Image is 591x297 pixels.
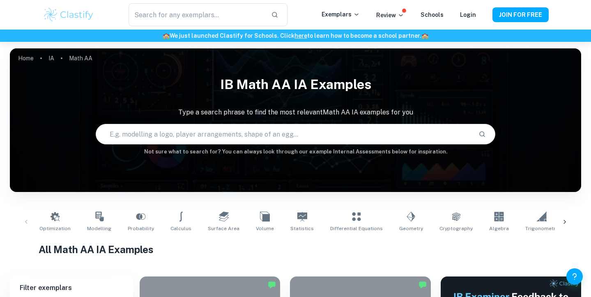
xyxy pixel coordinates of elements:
img: Clastify logo [43,7,95,23]
a: Login [460,11,476,18]
a: Home [18,53,34,64]
span: Algebra [489,225,509,232]
span: Geometry [399,225,423,232]
a: Schools [421,11,444,18]
span: Surface Area [208,225,239,232]
h1: IB Math AA IA examples [10,71,581,98]
img: Marked [268,281,276,289]
img: Marked [419,281,427,289]
span: Probability [128,225,154,232]
input: Search for any exemplars... [129,3,264,26]
h6: We just launched Clastify for Schools. Click to learn how to become a school partner. [2,31,589,40]
p: Review [376,11,404,20]
a: here [294,32,307,39]
button: JOIN FOR FREE [492,7,549,22]
span: Modelling [87,225,111,232]
p: Math AA [69,54,92,63]
p: Exemplars [322,10,360,19]
span: 🏫 [163,32,170,39]
span: Statistics [290,225,314,232]
h6: Not sure what to search for? You can always look through our example Internal Assessments below f... [10,148,581,156]
span: Calculus [170,225,191,232]
button: Help and Feedback [566,268,583,285]
a: IA [48,53,54,64]
span: Differential Equations [330,225,383,232]
span: Volume [256,225,274,232]
span: Optimization [39,225,71,232]
span: Trigonometry [525,225,558,232]
button: Search [475,127,489,141]
span: Cryptography [439,225,473,232]
span: 🏫 [421,32,428,39]
input: E.g. modelling a logo, player arrangements, shape of an egg... [96,123,472,146]
p: Type a search phrase to find the most relevant Math AA IA examples for you [10,107,581,117]
h1: All Math AA IA Examples [39,242,553,257]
